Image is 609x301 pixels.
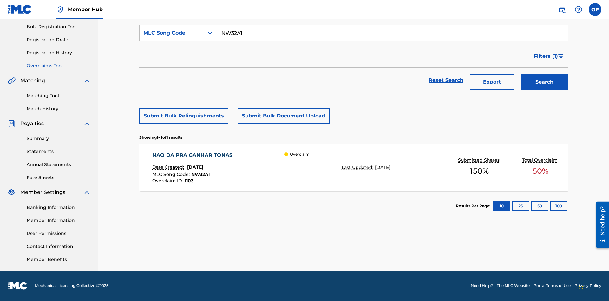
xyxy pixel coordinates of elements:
[471,283,493,289] a: Need Help?
[83,189,91,196] img: expand
[83,120,91,127] img: expand
[152,164,186,171] p: Date Created:
[8,77,16,84] img: Matching
[27,243,91,250] a: Contact Information
[8,189,15,196] img: Member Settings
[572,3,585,16] div: Help
[425,73,467,87] a: Reset Search
[27,105,91,112] a: Match History
[550,201,567,211] button: 100
[591,199,609,251] iframe: Resource Center
[83,77,91,84] img: expand
[152,178,185,184] span: Overclaim ID :
[20,189,65,196] span: Member Settings
[574,283,601,289] a: Privacy Policy
[534,52,558,60] span: Filters ( 1 )
[185,178,193,184] span: 1103
[534,283,571,289] a: Portal Terms of Use
[470,165,489,177] span: 150 %
[27,63,91,69] a: Overclaims Tool
[20,77,45,84] span: Matching
[27,174,91,181] a: Rate Sheets
[342,164,375,171] p: Last Updated:
[27,256,91,263] a: Member Benefits
[27,50,91,56] a: Registration History
[27,92,91,99] a: Matching Tool
[35,283,108,289] span: Mechanical Licensing Collective © 2025
[27,148,91,155] a: Statements
[187,164,203,170] span: [DATE]
[27,204,91,211] a: Banking Information
[238,108,330,124] button: Submit Bulk Document Upload
[533,165,548,177] span: 50 %
[143,29,200,37] div: MLC Song Code
[139,135,182,140] p: Showing 1 - 1 of 1 results
[558,6,566,13] img: search
[458,157,501,164] p: Submitted Shares
[68,6,103,13] span: Member Hub
[152,151,236,159] div: NAO DA PRA GANHAR TONAS
[152,171,191,177] span: MLC Song Code :
[8,120,15,127] img: Royalties
[556,3,568,16] a: Public Search
[558,54,564,58] img: filter
[497,283,530,289] a: The MLC Website
[512,201,529,211] button: 25
[139,108,228,124] button: Submit Bulk Relinquishments
[575,6,582,13] img: help
[579,277,583,296] div: Drag
[56,6,64,13] img: Top Rightsholder
[139,25,568,93] form: Search Form
[27,135,91,142] a: Summary
[470,74,514,90] button: Export
[531,201,548,211] button: 50
[139,144,568,191] a: NAO DA PRA GANHAR TONASDate Created:[DATE]MLC Song Code:NW32A1Overclaim ID:1103 OverclaimLast Upd...
[8,5,32,14] img: MLC Logo
[493,201,510,211] button: 10
[20,120,44,127] span: Royalties
[530,48,568,64] button: Filters (1)
[27,23,91,30] a: Bulk Registration Tool
[522,157,559,164] p: Total Overclaim
[577,271,609,301] iframe: Chat Widget
[8,282,27,290] img: logo
[27,217,91,224] a: Member Information
[191,171,210,177] span: NW32A1
[27,37,91,43] a: Registration Drafts
[589,3,601,16] div: User Menu
[290,151,310,157] p: Overclaim
[456,203,492,209] p: Results Per Page:
[521,74,568,90] button: Search
[375,164,390,170] span: [DATE]
[27,230,91,237] a: User Permissions
[27,161,91,168] a: Annual Statements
